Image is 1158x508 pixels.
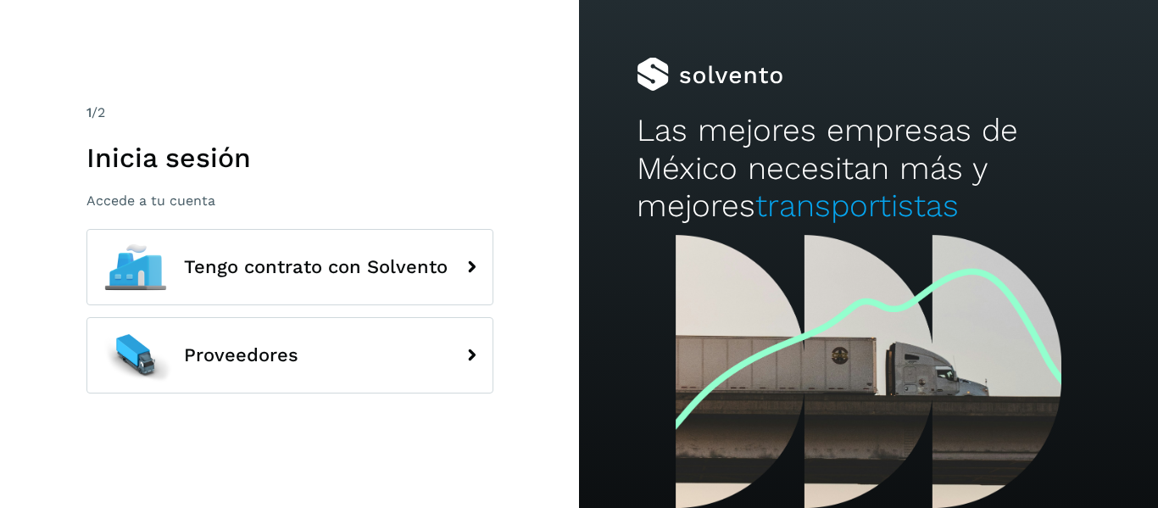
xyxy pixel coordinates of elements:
[86,103,493,123] div: /2
[184,257,448,277] span: Tengo contrato con Solvento
[184,345,298,366] span: Proveedores
[86,317,493,394] button: Proveedores
[637,112,1100,225] h2: Las mejores empresas de México necesitan más y mejores
[86,229,493,305] button: Tengo contrato con Solvento
[755,187,959,224] span: transportistas
[86,193,493,209] p: Accede a tu cuenta
[86,104,92,120] span: 1
[86,142,493,174] h1: Inicia sesión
